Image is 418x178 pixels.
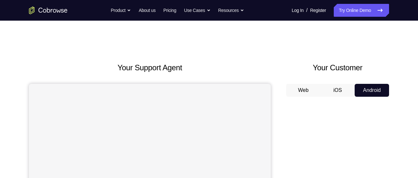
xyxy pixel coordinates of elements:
[334,4,389,17] a: Try Online Demo
[218,4,244,17] button: Resources
[355,84,389,97] button: Android
[321,84,355,97] button: iOS
[184,4,210,17] button: Use Cases
[29,62,271,74] h2: Your Support Agent
[139,4,155,17] a: About us
[163,4,176,17] a: Pricing
[310,4,326,17] a: Register
[111,4,131,17] button: Product
[286,62,389,74] h2: Your Customer
[286,84,321,97] button: Web
[306,6,307,14] span: /
[292,4,304,17] a: Log In
[29,6,68,14] a: Go to the home page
